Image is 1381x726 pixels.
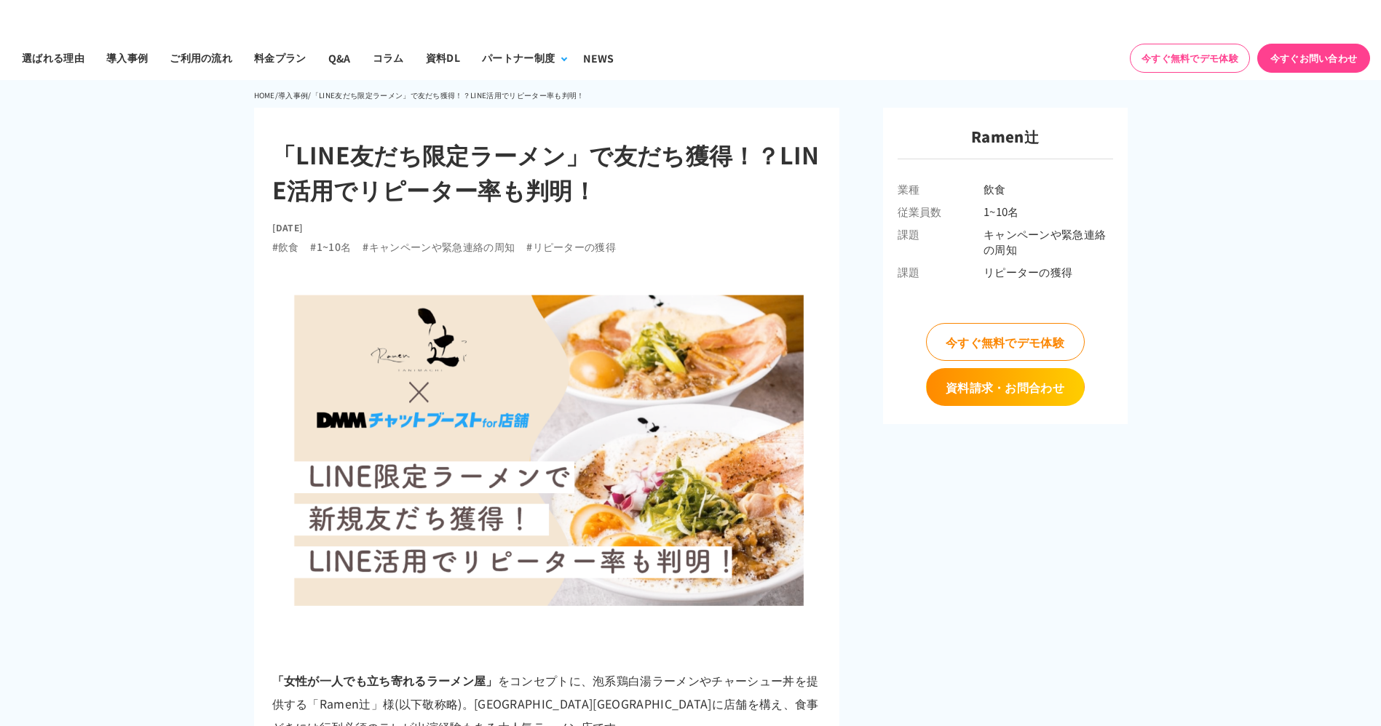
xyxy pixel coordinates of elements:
a: NEWS [572,36,625,80]
a: HOME [254,89,275,100]
span: 1~10名 [984,204,1113,219]
time: [DATE] [272,221,304,234]
a: ご利用の流れ [159,36,243,80]
li: 「LINE友だち限定ラーメン」で友だち獲得！？LINE活用でリピーター率も判明！ [312,87,585,104]
a: 導入事例 [95,36,159,80]
h1: 「LINE友だち限定ラーメン」で友だち獲得！？LINE活用でリピーター率も判明！ [272,137,821,207]
a: 選ばれる理由 [11,36,95,80]
a: 今すぐ無料でデモ体験 [926,323,1085,361]
li: #リピーターの獲得 [526,239,616,255]
h3: Ramen辻 [898,126,1113,159]
a: 資料請求・お問合わせ [926,368,1085,406]
li: #飲食 [272,239,299,255]
div: パートナー制度 [482,50,555,65]
a: 今すぐお問い合わせ [1257,44,1370,73]
span: 飲食 [984,181,1113,196]
a: 導入事例 [278,89,308,100]
a: 資料DL [415,36,471,80]
li: / [275,87,278,104]
li: / [308,87,311,104]
a: Q&A [317,36,362,80]
span: 課題 [898,226,984,257]
li: #1~10名 [310,239,351,255]
span: キャンペーンや緊急連絡の周知 [984,226,1113,257]
a: 料金プラン [243,36,317,80]
strong: 「女性が一人でも立ち寄れるラーメン屋」 [272,671,498,689]
span: 業種 [898,181,984,196]
li: #キャンペーンや緊急連絡の周知 [363,239,515,255]
span: 従業員数 [898,204,984,219]
span: 課題 [898,264,984,279]
span: リピーターの獲得 [984,264,1113,279]
a: コラム [362,36,415,80]
a: 今すぐ無料でデモ体験 [1130,44,1250,73]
